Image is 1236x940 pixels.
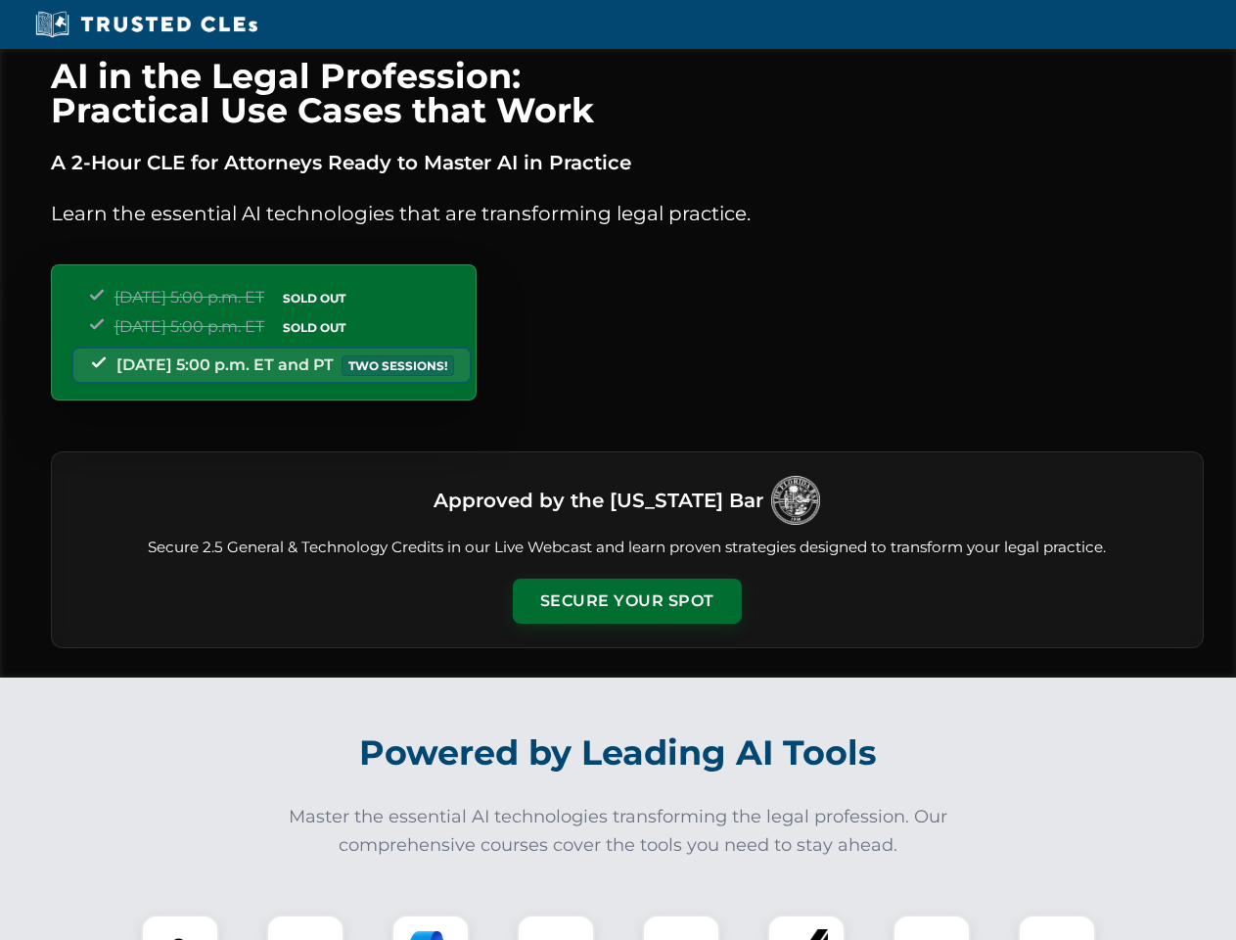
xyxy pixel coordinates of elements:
h1: AI in the Legal Profession: Practical Use Cases that Work [51,59,1204,127]
p: Learn the essential AI technologies that are transforming legal practice. [51,198,1204,229]
span: [DATE] 5:00 p.m. ET [114,317,264,336]
span: SOLD OUT [276,288,352,308]
img: Trusted CLEs [29,10,263,39]
span: [DATE] 5:00 p.m. ET [114,288,264,306]
p: Secure 2.5 General & Technology Credits in our Live Webcast and learn proven strategies designed ... [75,537,1179,559]
button: Secure Your Spot [513,579,742,624]
h3: Approved by the [US_STATE] Bar [434,483,763,518]
p: A 2-Hour CLE for Attorneys Ready to Master AI in Practice [51,147,1204,178]
span: SOLD OUT [276,317,352,338]
img: Logo [771,476,820,525]
h2: Powered by Leading AI Tools [76,719,1161,787]
p: Master the essential AI technologies transforming the legal profession. Our comprehensive courses... [276,803,961,860]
